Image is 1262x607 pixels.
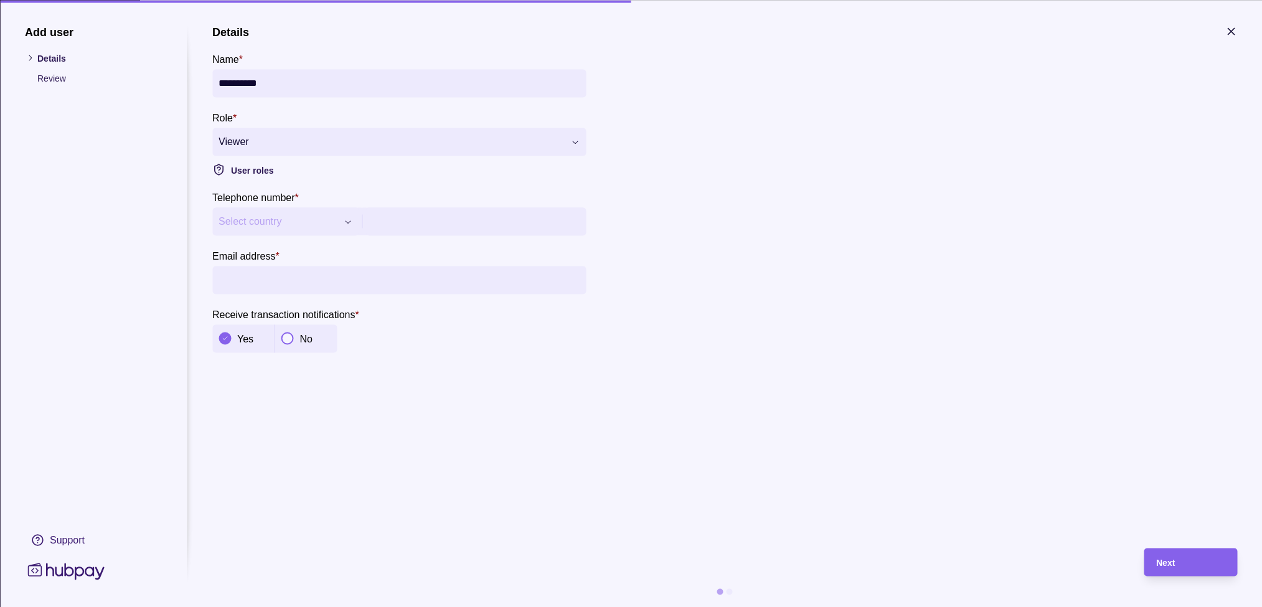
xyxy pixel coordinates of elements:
[231,165,273,175] span: User roles
[37,71,162,85] p: Review
[212,192,295,202] p: Telephone number
[219,266,580,294] input: Email address
[1144,548,1237,576] button: Next
[212,162,586,177] button: User roles
[212,306,359,321] label: Receive transaction notifications
[212,248,280,263] label: Email address
[372,207,580,235] input: Telephone number
[212,250,275,261] p: Email address
[50,533,85,547] div: Support
[212,51,243,66] label: Name
[212,189,299,204] label: Telephone number
[212,309,355,319] p: Receive transaction notifications
[212,25,249,39] h1: Details
[212,110,237,125] label: Role
[25,527,162,553] a: Support
[37,51,162,65] p: Details
[237,334,253,344] p: Yes
[212,112,233,123] p: Role
[212,54,239,64] p: Name
[219,69,580,97] input: Name
[1156,558,1175,568] span: Next
[25,25,162,39] h1: Add user
[300,334,313,344] p: No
